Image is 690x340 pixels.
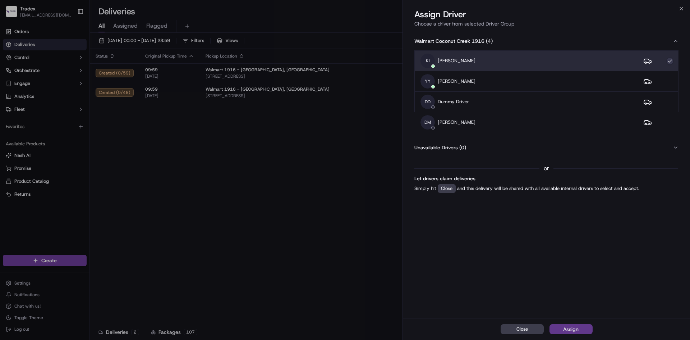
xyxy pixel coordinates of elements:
button: Assign [549,324,593,334]
button: Close [501,324,544,334]
input: Got a question? Start typing here... [19,46,129,54]
span: or [544,164,549,173]
div: 💻 [61,105,66,111]
p: Welcome 👋 [7,29,131,40]
a: Powered byPylon [51,122,87,127]
button: Start new chat [122,71,131,80]
button: Walmart Coconut Creek 1916(4) [414,32,678,50]
h2: Assign Driver [414,9,678,20]
p: [PERSON_NAME] [438,119,475,126]
div: Walmart Coconut Creek 1916(4) [414,50,678,138]
span: Close [516,326,528,332]
img: 1736555255976-a54dd68f-1ca7-489b-9aae-adbdc363a1c4 [7,69,20,82]
span: Unavailable Drivers [414,144,458,151]
a: 📗Knowledge Base [4,101,58,114]
div: Close [438,184,456,193]
p: [PERSON_NAME] [438,78,475,85]
h2: Let drivers claim deliveries [414,174,678,183]
span: DM [420,115,435,130]
p: Dummy Driver [438,99,469,105]
span: KI [420,54,435,68]
span: DD [420,95,435,109]
span: Pylon [72,122,87,127]
p: Simply hit and this delivery will be shared with all available internal drivers to select and acc... [414,184,678,193]
span: ( 0 ) [459,144,466,151]
div: Assign [563,326,579,333]
p: Choose a driver from selected Driver Group [414,20,678,27]
button: Unavailable Drivers(0) [414,138,678,157]
span: Walmart Coconut Creek 1916 [414,37,484,45]
div: Start new chat [24,69,118,76]
a: 💻API Documentation [58,101,118,114]
span: Knowledge Base [14,104,55,112]
div: We're available if you need us! [24,76,91,82]
span: API Documentation [68,104,115,112]
span: YY [420,74,435,89]
p: [PERSON_NAME] [438,58,475,64]
span: ( 4 ) [486,37,493,45]
img: Nash [7,7,22,22]
div: 📗 [7,105,13,111]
